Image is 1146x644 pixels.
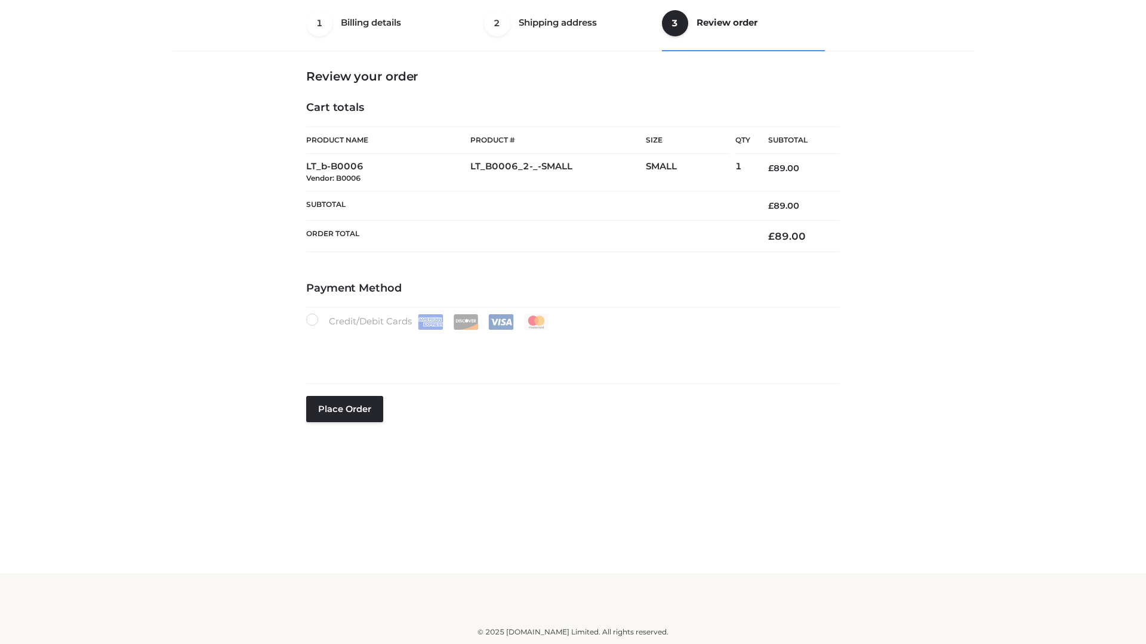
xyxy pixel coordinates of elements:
td: 1 [735,154,750,191]
bdi: 89.00 [768,230,806,242]
bdi: 89.00 [768,200,799,211]
th: Product # [470,126,646,154]
img: Visa [488,314,514,330]
td: SMALL [646,154,735,191]
h4: Cart totals [306,101,840,114]
small: Vendor: B0006 [306,174,361,182]
bdi: 89.00 [768,163,799,174]
th: Qty [735,126,750,154]
span: £ [768,163,774,174]
iframe: Secure payment input frame [304,327,837,371]
th: Product Name [306,126,470,154]
div: © 2025 [DOMAIN_NAME] Limited. All rights reserved. [177,626,969,638]
td: LT_B0006_2-_-SMALL [470,154,646,191]
img: Mastercard [523,314,549,330]
button: Place order [306,396,383,422]
th: Order Total [306,221,750,252]
th: Size [646,127,729,154]
span: £ [768,200,774,211]
td: LT_b-B0006 [306,154,470,191]
h3: Review your order [306,69,840,83]
label: Credit/Debit Cards [306,314,550,330]
img: Amex [418,314,443,330]
th: Subtotal [750,127,840,154]
img: Discover [453,314,479,330]
th: Subtotal [306,191,750,220]
h4: Payment Method [306,282,840,295]
span: £ [768,230,775,242]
